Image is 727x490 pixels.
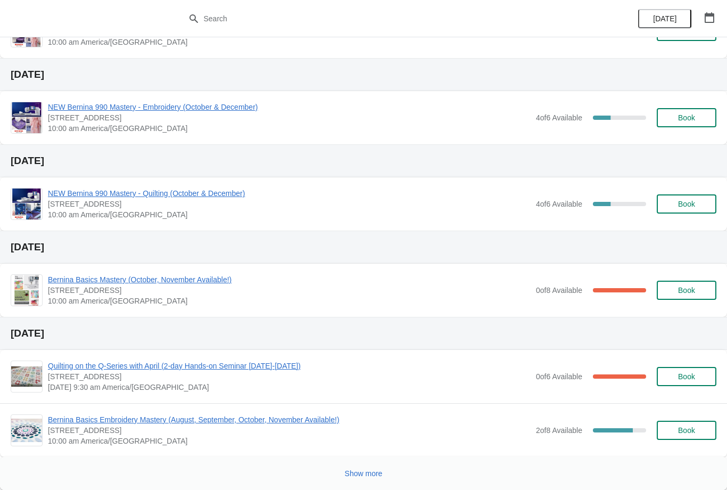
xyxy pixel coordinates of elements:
span: [STREET_ADDRESS] [48,199,531,209]
span: 4 of 6 Available [536,200,582,208]
span: Bernina Basics Mastery (October, November Available!) [48,274,531,285]
img: Bernina Basics Mastery (October, November Available!) | 1300 Salem Rd SW, Suite 350, Rochester, M... [14,275,38,306]
span: [DATE] 9:30 am America/[GEOGRAPHIC_DATA] [48,382,531,393]
img: NEW Bernina 990 Mastery - Embroidery (October & December) | 1300 Salem Rd SW, Suite 350, Rocheste... [12,102,41,133]
span: [STREET_ADDRESS] [48,112,531,123]
span: [STREET_ADDRESS] [48,285,531,296]
img: Bernina Basics Embroidery Mastery (August, September, October, November Available!) | 1300 Salem ... [11,419,42,442]
button: Book [657,194,716,214]
span: 10:00 am America/[GEOGRAPHIC_DATA] [48,436,531,446]
span: NEW Bernina 990 Mastery - Quilting (October & December) [48,188,531,199]
h2: [DATE] [11,328,716,339]
span: [STREET_ADDRESS] [48,425,531,436]
span: 10:00 am America/[GEOGRAPHIC_DATA] [48,209,531,220]
span: [STREET_ADDRESS] [48,371,531,382]
span: Bernina Basics Embroidery Mastery (August, September, October, November Available!) [48,414,531,425]
span: Quilting on the Q-Series with April (2-day Hands-on Seminar [DATE]-[DATE]) [48,361,531,371]
input: Search [203,9,546,28]
span: 0 of 8 Available [536,286,582,295]
span: 2 of 8 Available [536,426,582,435]
span: [DATE] [653,14,676,23]
h2: [DATE] [11,69,716,80]
img: Quilting on the Q-Series with April (2-day Hands-on Seminar October 17-18) | 1300 Salem Rd SW, Su... [11,366,42,387]
span: Book [678,426,695,435]
span: Book [678,200,695,208]
span: 0 of 6 Available [536,372,582,381]
span: Book [678,372,695,381]
img: NEW Bernina 990 Mastery - Quilting (October & December) | 1300 Salem Rd SW, Suite 350, Rochester,... [12,189,42,219]
button: Show more [341,464,387,483]
h2: [DATE] [11,242,716,252]
span: Show more [345,469,383,478]
button: Book [657,367,716,386]
button: [DATE] [638,9,691,28]
h2: [DATE] [11,156,716,166]
span: 10:00 am America/[GEOGRAPHIC_DATA] [48,123,531,134]
span: Book [678,286,695,295]
span: 4 of 6 Available [536,113,582,122]
span: 10:00 am America/[GEOGRAPHIC_DATA] [48,37,531,47]
span: 10:00 am America/[GEOGRAPHIC_DATA] [48,296,531,306]
button: Book [657,108,716,127]
button: Book [657,281,716,300]
button: Book [657,421,716,440]
span: NEW Bernina 990 Mastery - Embroidery (October & December) [48,102,531,112]
span: Book [678,113,695,122]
